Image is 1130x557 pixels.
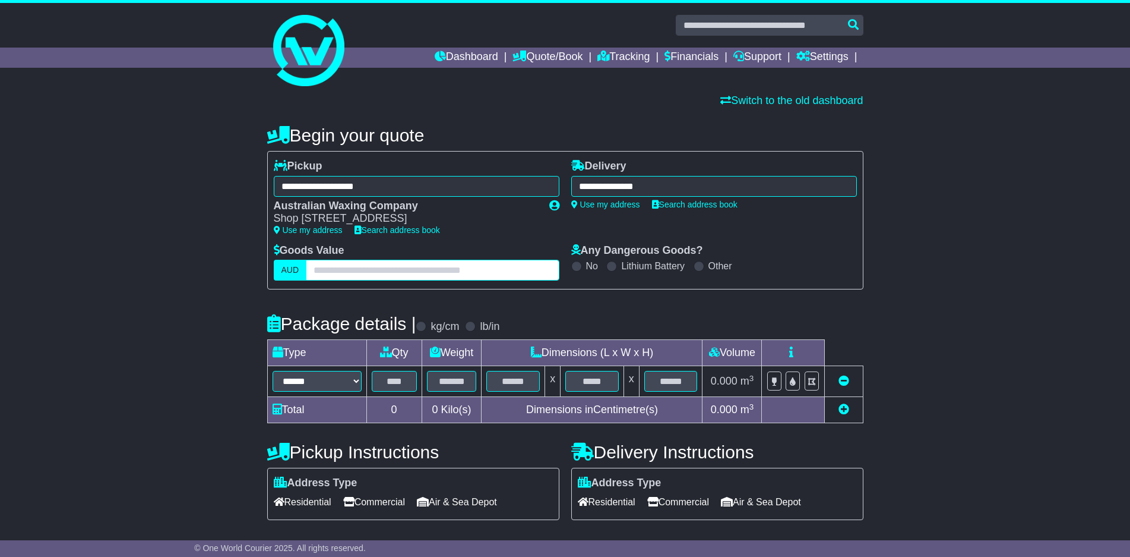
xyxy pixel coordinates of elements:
label: lb/in [480,320,499,333]
span: © One World Courier 2025. All rights reserved. [194,543,366,553]
td: Dimensions in Centimetre(s) [482,397,702,423]
span: Commercial [343,493,405,511]
span: Commercial [647,493,709,511]
td: Dimensions (L x W x H) [482,340,702,366]
span: m [740,375,754,387]
td: Volume [702,340,762,366]
td: 0 [366,397,422,423]
td: Type [267,340,366,366]
sup: 3 [749,374,754,383]
span: m [740,404,754,416]
label: kg/cm [431,320,459,333]
h4: Delivery Instructions [571,442,863,462]
td: x [545,366,561,397]
span: Air & Sea Depot [417,493,497,511]
a: Search address book [652,200,737,209]
a: Switch to the old dashboard [720,95,863,106]
label: Lithium Battery [621,260,685,272]
a: Add new item [838,404,849,416]
span: Residential [578,493,635,511]
span: Residential [274,493,331,511]
a: Support [733,48,781,68]
td: Total [267,397,366,423]
a: Remove this item [838,375,849,387]
sup: 3 [749,402,754,411]
div: Shop [STREET_ADDRESS] [274,212,537,225]
td: Weight [422,340,482,366]
label: AUD [274,260,307,281]
span: 0 [432,404,438,416]
h4: Begin your quote [267,125,863,145]
a: Dashboard [435,48,498,68]
label: Goods Value [274,244,344,257]
span: 0.000 [711,404,737,416]
label: Other [708,260,732,272]
label: Address Type [578,477,661,490]
a: Search address book [354,225,440,235]
td: Qty [366,340,422,366]
span: 0.000 [711,375,737,387]
label: No [586,260,598,272]
a: Tracking [597,48,650,68]
a: Financials [664,48,718,68]
h4: Package details | [267,314,416,333]
label: Delivery [571,160,626,173]
label: Pickup [274,160,322,173]
div: Australian Waxing Company [274,200,537,213]
a: Quote/Book [512,48,583,68]
h4: Pickup Instructions [267,442,559,462]
a: Settings [796,48,849,68]
span: Air & Sea Depot [721,493,801,511]
td: Kilo(s) [422,397,482,423]
label: Any Dangerous Goods? [571,244,703,257]
td: x [623,366,639,397]
label: Address Type [274,477,357,490]
a: Use my address [274,225,343,235]
a: Use my address [571,200,640,209]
